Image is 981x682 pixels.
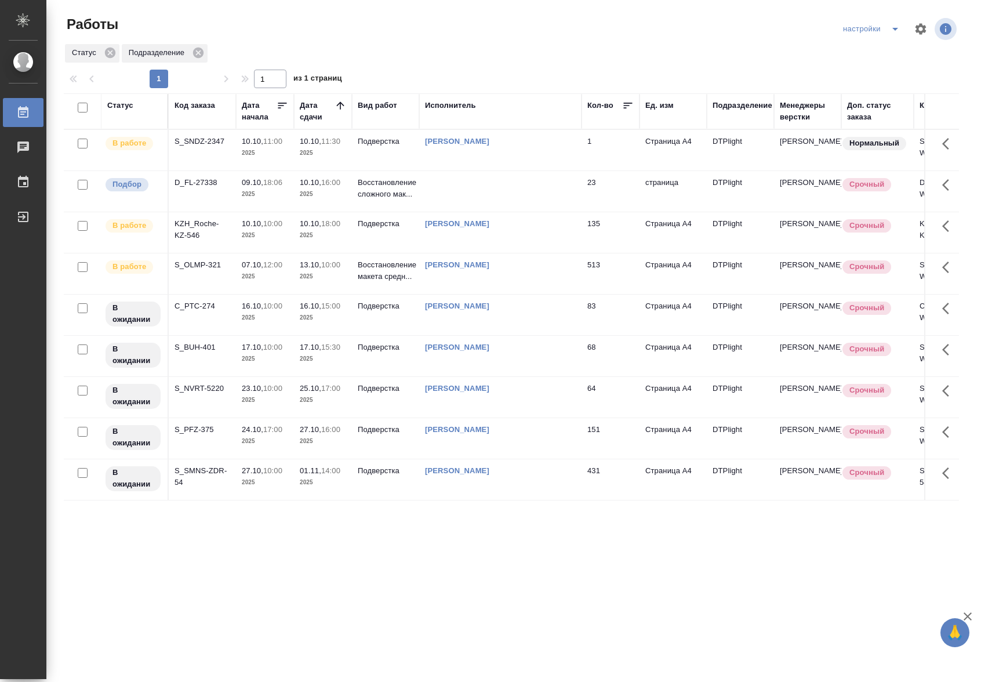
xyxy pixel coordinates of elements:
[242,178,263,187] p: 09.10,
[242,343,263,351] p: 17.10,
[300,147,346,159] p: 2025
[321,219,340,228] p: 18:00
[707,212,774,253] td: DTPlight
[358,136,413,147] p: Подверстка
[914,130,981,170] td: S_SNDZ-2347-WK-008
[300,100,335,123] div: Дата сдачи
[293,71,342,88] span: из 1 страниц
[849,384,884,396] p: Срочный
[358,177,413,200] p: Восстановление сложного мак...
[321,425,340,434] p: 16:00
[242,230,288,241] p: 2025
[849,261,884,273] p: Срочный
[358,300,413,312] p: Подверстка
[321,384,340,393] p: 17:00
[321,137,340,146] p: 11:30
[300,384,321,393] p: 25.10,
[780,424,835,436] p: [PERSON_NAME]
[104,383,162,410] div: Исполнитель назначен, приступать к работе пока рано
[945,621,965,645] span: 🙏
[849,137,899,149] p: Нормальный
[425,343,489,351] a: [PERSON_NAME]
[640,418,707,459] td: Страница А4
[64,15,118,34] span: Работы
[582,418,640,459] td: 151
[425,137,489,146] a: [PERSON_NAME]
[300,219,321,228] p: 10.10,
[242,425,263,434] p: 24.10,
[104,424,162,451] div: Исполнитель назначен, приступать к работе пока рано
[112,137,146,149] p: В работе
[104,342,162,369] div: Исполнитель назначен, приступать к работе пока рано
[321,178,340,187] p: 16:00
[242,302,263,310] p: 16.10,
[300,353,346,365] p: 2025
[263,384,282,393] p: 10:00
[849,302,884,314] p: Срочный
[707,336,774,376] td: DTPlight
[242,436,288,447] p: 2025
[780,136,835,147] p: [PERSON_NAME]
[849,343,884,355] p: Срочный
[112,343,154,367] p: В ожидании
[321,302,340,310] p: 15:00
[582,253,640,294] td: 513
[914,418,981,459] td: S_PFZ-375-WK-007
[321,343,340,351] p: 15:30
[640,336,707,376] td: Страница А4
[300,425,321,434] p: 27.10,
[104,259,162,275] div: Исполнитель выполняет работу
[907,15,935,43] span: Настроить таблицу
[849,467,884,478] p: Срочный
[104,218,162,234] div: Исполнитель выполняет работу
[112,384,154,408] p: В ожидании
[425,302,489,310] a: [PERSON_NAME]
[780,177,835,188] p: [PERSON_NAME]
[242,271,288,282] p: 2025
[849,426,884,437] p: Срочный
[707,377,774,418] td: DTPlight
[935,295,963,322] button: Здесь прячутся важные кнопки
[707,459,774,500] td: DTPlight
[242,137,263,146] p: 10.10,
[780,342,835,353] p: [PERSON_NAME]
[263,178,282,187] p: 18:06
[914,295,981,335] td: C_PTC-274-WK-001
[112,179,141,190] p: Подбор
[107,100,133,111] div: Статус
[72,47,100,59] p: Статус
[300,477,346,488] p: 2025
[780,218,835,230] p: [PERSON_NAME]
[242,384,263,393] p: 23.10,
[358,342,413,353] p: Подверстка
[582,295,640,335] td: 83
[263,343,282,351] p: 10:00
[425,100,476,111] div: Исполнитель
[300,394,346,406] p: 2025
[300,436,346,447] p: 2025
[242,260,263,269] p: 07.10,
[847,100,908,123] div: Доп. статус заказа
[242,312,288,324] p: 2025
[582,212,640,253] td: 135
[713,100,772,111] div: Подразделение
[300,178,321,187] p: 10.10,
[640,212,707,253] td: Страница А4
[175,259,230,271] div: S_OLMP-321
[300,188,346,200] p: 2025
[914,171,981,212] td: D_FL-27338-WK-016
[582,459,640,500] td: 431
[935,377,963,405] button: Здесь прячутся важные кнопки
[321,260,340,269] p: 10:00
[300,302,321,310] p: 16.10,
[707,418,774,459] td: DTPlight
[321,466,340,475] p: 14:00
[640,377,707,418] td: Страница А4
[849,220,884,231] p: Срочный
[112,467,154,490] p: В ожидании
[914,336,981,376] td: S_BUH-401-WK-008
[920,100,964,111] div: Код работы
[935,130,963,158] button: Здесь прячутся важные кнопки
[640,130,707,170] td: Страница А4
[935,171,963,199] button: Здесь прячутся важные кнопки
